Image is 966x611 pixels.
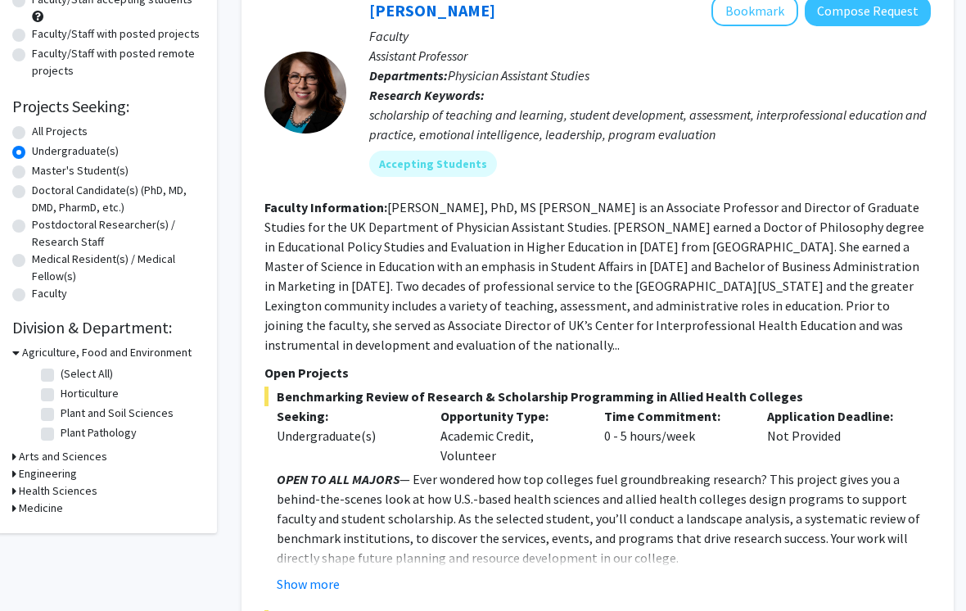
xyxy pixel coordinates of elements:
[277,426,416,446] div: Undergraduate(s)
[369,26,931,46] p: Faculty
[369,105,931,144] div: scholarship of teaching and learning, student development, assessment, interprofessional educatio...
[32,162,129,179] label: Master's Student(s)
[277,469,931,568] p: — Ever wondered how top colleges fuel groundbreaking research? This project gives you a behind-th...
[12,537,70,599] iframe: Chat
[277,574,340,594] button: Show more
[32,143,119,160] label: Undergraduate(s)
[32,25,200,43] label: Faculty/Staff with posted projects
[277,471,399,487] em: OPEN TO ALL MAJORS
[19,500,63,517] h3: Medicine
[369,151,497,177] mat-chip: Accepting Students
[12,318,201,337] h2: Division & Department:
[19,448,107,465] h3: Arts and Sciences
[592,406,756,465] div: 0 - 5 hours/week
[428,406,592,465] div: Academic Credit, Volunteer
[19,465,77,482] h3: Engineering
[264,387,931,406] span: Benchmarking Review of Research & Scholarship Programming in Allied Health Colleges
[264,363,931,382] p: Open Projects
[264,199,924,353] fg-read-more: [PERSON_NAME], PhD, MS [PERSON_NAME] is an Associate Professor and Director of Graduate Studies f...
[12,97,201,116] h2: Projects Seeking:
[19,482,97,500] h3: Health Sciences
[369,87,485,103] b: Research Keywords:
[22,344,192,361] h3: Agriculture, Food and Environment
[277,406,416,426] p: Seeking:
[61,365,113,382] label: (Select All)
[61,405,174,422] label: Plant and Soil Sciences
[32,251,201,285] label: Medical Resident(s) / Medical Fellow(s)
[61,385,119,402] label: Horticulture
[32,45,201,79] label: Faculty/Staff with posted remote projects
[61,424,137,441] label: Plant Pathology
[32,123,88,140] label: All Projects
[767,406,906,426] p: Application Deadline:
[440,406,580,426] p: Opportunity Type:
[369,67,448,84] b: Departments:
[264,199,387,215] b: Faculty Information:
[32,285,67,302] label: Faculty
[369,46,931,66] p: Assistant Professor
[32,216,201,251] label: Postdoctoral Researcher(s) / Research Staff
[448,67,589,84] span: Physician Assistant Studies
[755,406,919,465] div: Not Provided
[32,182,201,216] label: Doctoral Candidate(s) (PhD, MD, DMD, PharmD, etc.)
[604,406,743,426] p: Time Commitment:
